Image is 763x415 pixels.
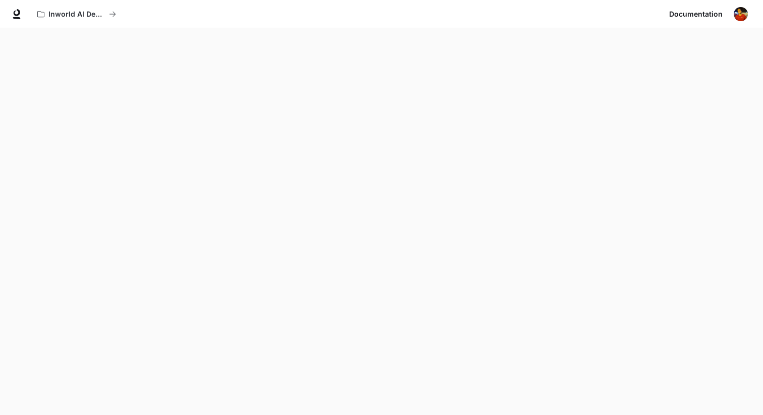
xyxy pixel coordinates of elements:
button: User avatar [731,4,751,24]
button: All workspaces [33,4,121,24]
p: Inworld AI Demos [48,10,105,19]
a: Documentation [665,4,727,24]
img: User avatar [734,7,748,21]
span: Documentation [669,8,723,21]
